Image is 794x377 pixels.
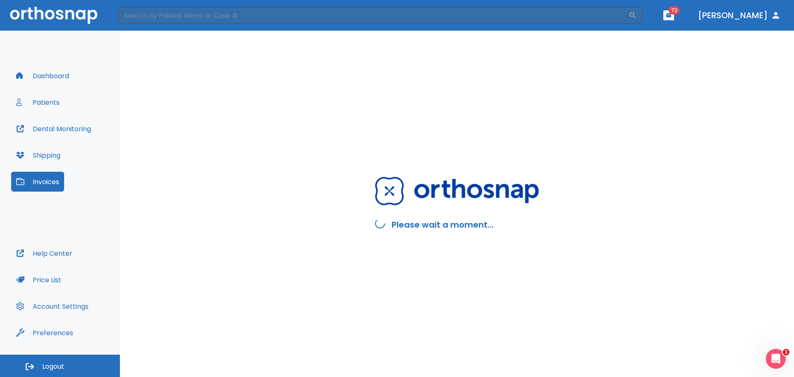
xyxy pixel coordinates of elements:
[392,219,494,231] h2: Please wait a moment...
[11,145,65,165] button: Shipping
[42,362,64,371] span: Logout
[783,349,789,355] span: 1
[11,270,66,290] button: Price List
[11,119,96,139] button: Dental Monitoring
[766,349,786,369] iframe: Intercom live chat
[11,323,78,343] button: Preferences
[11,172,64,192] button: Invoices
[669,6,680,14] span: 72
[11,296,93,316] button: Account Settings
[118,7,629,24] input: Search by Patient Name or Case #
[695,8,784,23] button: [PERSON_NAME]
[10,7,98,24] img: Orthosnap
[11,66,74,86] button: Dashboard
[11,243,77,263] button: Help Center
[11,92,65,112] button: Patients
[375,177,539,205] img: Orthosnap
